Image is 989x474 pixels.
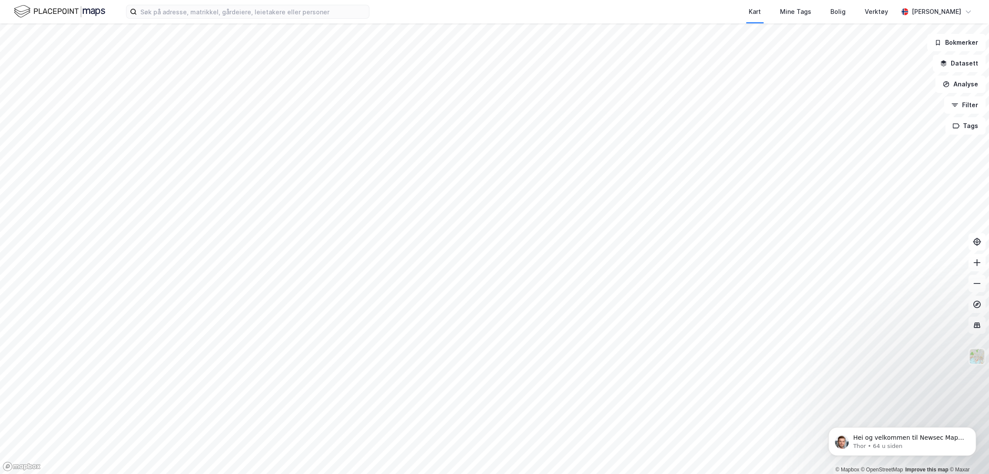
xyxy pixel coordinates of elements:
[865,7,888,17] div: Verktøy
[927,34,986,51] button: Bokmerker
[945,117,986,135] button: Tags
[137,5,369,18] input: Søk på adresse, matrikkel, gårdeiere, leietakere eller personer
[912,7,961,17] div: [PERSON_NAME]
[14,4,105,19] img: logo.f888ab2527a4732fd821a326f86c7f29.svg
[3,461,41,471] a: Mapbox homepage
[933,55,986,72] button: Datasett
[905,467,948,473] a: Improve this map
[861,467,903,473] a: OpenStreetMap
[944,96,986,114] button: Filter
[969,348,985,365] img: Z
[830,7,846,17] div: Bolig
[815,409,989,470] iframe: Intercom notifications melding
[780,7,811,17] div: Mine Tags
[835,467,859,473] a: Mapbox
[935,76,986,93] button: Analyse
[749,7,761,17] div: Kart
